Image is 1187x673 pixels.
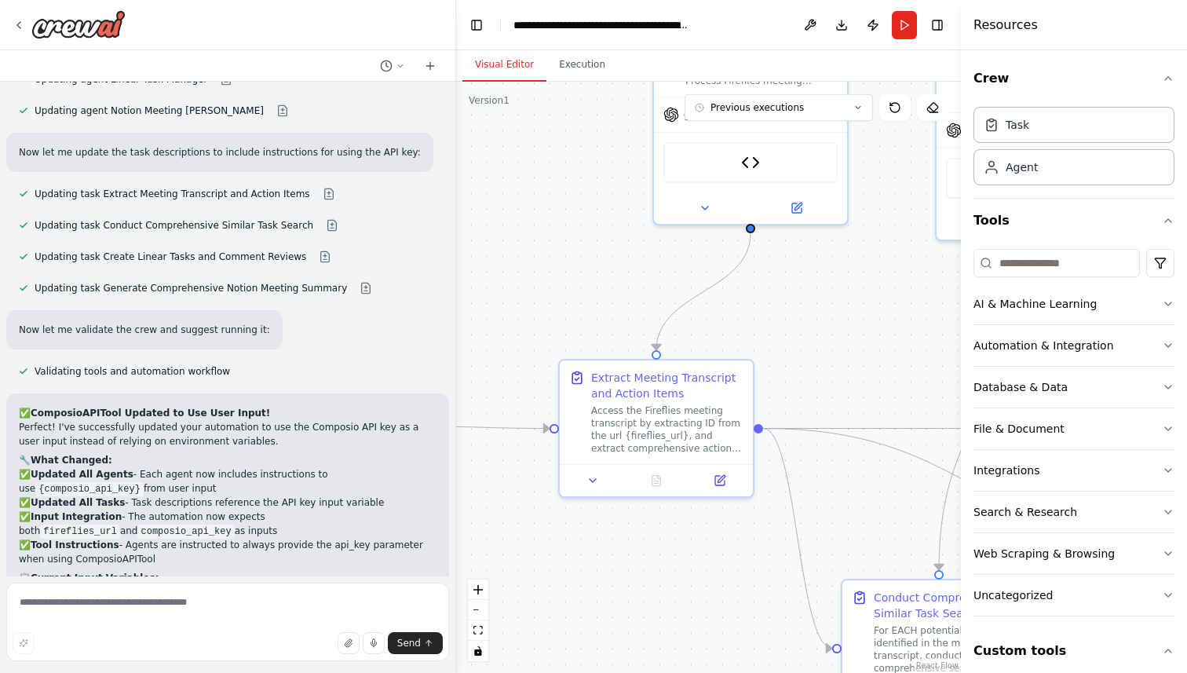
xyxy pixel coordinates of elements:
strong: Tool Instructions [31,539,119,550]
p: Now let me update the task descriptions to include instructions for using the API key: [19,145,421,159]
p: Now let me validate the crew and suggest running it: [19,323,270,337]
strong: Current Input Variables: [31,572,159,583]
button: No output available [623,471,690,490]
g: Edge from 4337f7c0-6374-44fc-99fa-b5d8a0ac3b79 to 3451bee0-4ed2-4d81-ad3c-50c7aac2da67 [931,233,1041,570]
button: Hide left sidebar [466,14,488,36]
button: Previous executions [685,94,873,121]
p: Perfect! I've successfully updated your automation to use the Composio API key as a user input in... [19,420,436,448]
div: Extract Meeting Transcript and Action Items [591,370,743,401]
span: Validating tools and automation workflow [35,365,230,378]
button: Integrations [973,450,1174,491]
strong: What Changed: [31,455,112,466]
button: Click to speak your automation idea [363,632,385,654]
button: Crew [973,57,1174,101]
button: Database & Data [973,367,1174,408]
span: Updating task Extract Meeting Transcript and Action Items [35,188,310,200]
g: Edge from aa15b5c3-a966-40de-b9b9-f21135264157 to b4c4a9d0-7542-47ec-a5ee-6874f6312a25 [648,233,758,350]
h2: ✅ [19,406,436,420]
button: Visual Editor [462,49,546,82]
div: Tools [973,243,1174,629]
button: Uncategorized [973,575,1174,616]
div: Integrations [973,463,1039,478]
button: Hide right sidebar [926,14,948,36]
div: React Flow controls [468,580,488,661]
h2: 🔧 [19,453,436,467]
nav: breadcrumb [513,17,690,33]
a: React Flow attribution [916,661,959,670]
button: Open in side panel [692,471,747,490]
div: Crew [973,101,1174,198]
span: gpt-4o-mini [684,108,739,121]
div: AI & Machine Learning [973,296,1097,312]
div: Web Scraping & Browsing [973,546,1115,561]
span: Updating task Conduct Comprehensive Similar Task Search [35,219,313,232]
code: {composio_api_key} [35,482,144,496]
span: Updating agent Notion Meeting [PERSON_NAME] [35,104,264,117]
button: Execution [546,49,618,82]
span: Previous executions [710,101,804,114]
button: Tools [973,199,1174,243]
div: Uncategorized [973,587,1053,603]
button: Web Scraping & Browsing [973,533,1174,574]
img: Composio API Tool [741,153,760,172]
button: Custom tools [973,629,1174,673]
div: Version 1 [469,94,509,107]
div: Agent [1006,159,1038,175]
button: Switch to previous chat [374,57,411,75]
button: Improve this prompt [13,632,35,654]
button: toggle interactivity [468,641,488,661]
div: File & Document [973,421,1065,437]
strong: ComposioAPITool Updated to Use User Input! [31,408,270,419]
p: ✅ - Each agent now includes instructions to use from user input ✅ - Task descriptions reference t... [19,467,436,566]
h2: 📋 [19,571,436,585]
button: Search & Research [973,492,1174,532]
button: AI & Machine Learning [973,283,1174,324]
div: Conduct Comprehensive Similar Task Search [874,590,1026,621]
button: Upload files [338,632,360,654]
code: composio_api_key [137,525,234,539]
strong: Updated All Tasks [31,497,125,508]
button: File & Document [973,408,1174,449]
div: Access the Fireflies meeting transcript by extracting ID from the url {fireflies_url}, and extrac... [591,404,743,455]
button: fit view [468,620,488,641]
button: zoom out [468,600,488,620]
strong: Input Integration [31,511,122,522]
div: Extract Meeting Transcript and Action ItemsAccess the Fireflies meeting transcript by extracting ... [558,359,754,498]
button: zoom in [468,580,488,600]
div: Database & Data [973,379,1068,395]
span: Updating task Create Linear Tasks and Comment Reviews [35,251,306,263]
div: Task [1006,117,1029,133]
button: Send [388,632,443,654]
button: Open in side panel [752,199,841,218]
div: Search & Research [973,504,1077,520]
button: Start a new chat [418,57,443,75]
g: Edge from b4c4a9d0-7542-47ec-a5ee-6874f6312a25 to 3451bee0-4ed2-4d81-ad3c-50c7aac2da67 [763,421,832,657]
div: Automation & Integration [973,338,1114,353]
code: fireflies_url [40,525,120,539]
img: Logo [31,10,126,38]
strong: Updated All Agents [31,469,133,480]
span: Send [397,637,421,649]
g: Edge from triggers to b4c4a9d0-7542-47ec-a5ee-6874f6312a25 [419,419,550,437]
span: Updating task Generate Comprehensive Notion Meeting Summary [35,282,347,294]
div: Process Fireflies meeting transcripts from {fireflies_url} and extract comprehensive action items... [652,29,849,225]
button: Automation & Integration [973,325,1174,366]
h4: Resources [973,16,1038,35]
